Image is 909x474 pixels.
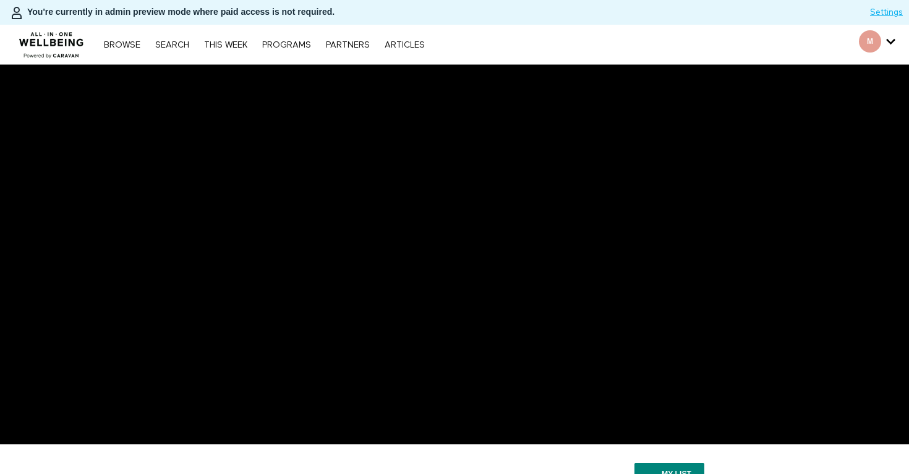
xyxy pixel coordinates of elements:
[198,41,254,49] a: THIS WEEK
[256,41,317,49] a: PROGRAMS
[98,38,430,51] nav: Primary
[870,6,903,19] a: Settings
[9,6,24,20] img: person-bdfc0eaa9744423c596e6e1c01710c89950b1dff7c83b5d61d716cfd8139584f.svg
[14,23,89,60] img: CARAVAN
[149,41,195,49] a: Search
[378,41,431,49] a: ARTICLES
[850,25,905,64] div: Secondary
[320,41,376,49] a: PARTNERS
[98,41,147,49] a: Browse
